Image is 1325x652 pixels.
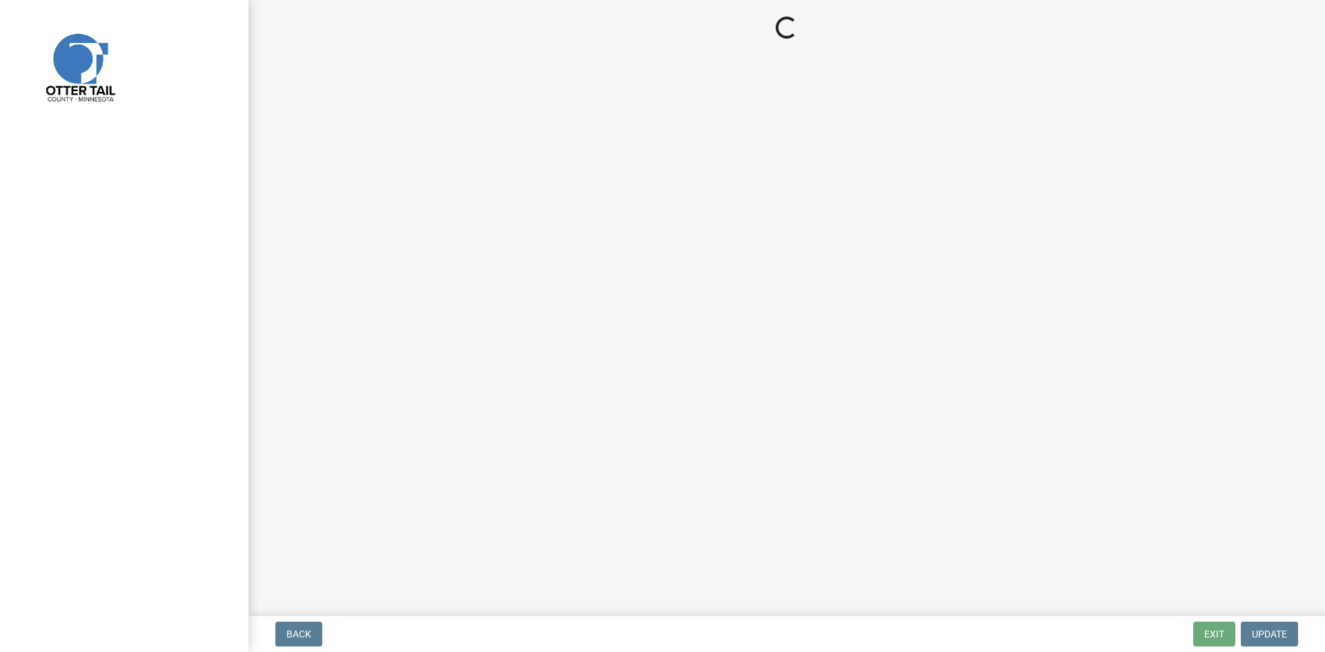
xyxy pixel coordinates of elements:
span: Back [286,629,311,640]
button: Back [275,622,322,646]
img: Otter Tail County, Minnesota [28,14,131,118]
button: Exit [1193,622,1235,646]
span: Update [1252,629,1287,640]
button: Update [1241,622,1298,646]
